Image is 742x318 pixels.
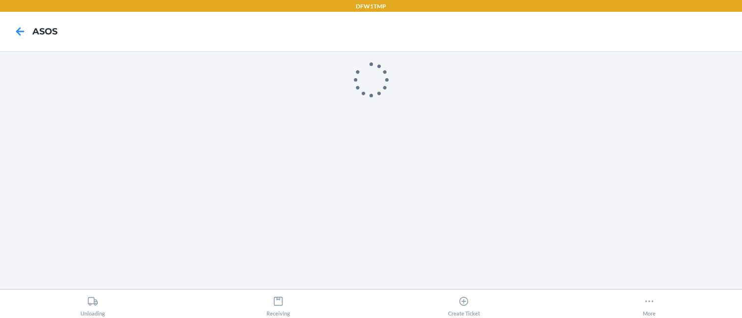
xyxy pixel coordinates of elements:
button: More [556,289,742,317]
h4: ASOS [32,25,57,38]
button: Receiving [185,289,371,317]
div: Receiving [266,292,290,317]
div: Unloading [80,292,105,317]
div: Create Ticket [448,292,480,317]
button: Create Ticket [371,289,556,317]
div: More [643,292,656,317]
p: DFW1TMP [356,2,386,11]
